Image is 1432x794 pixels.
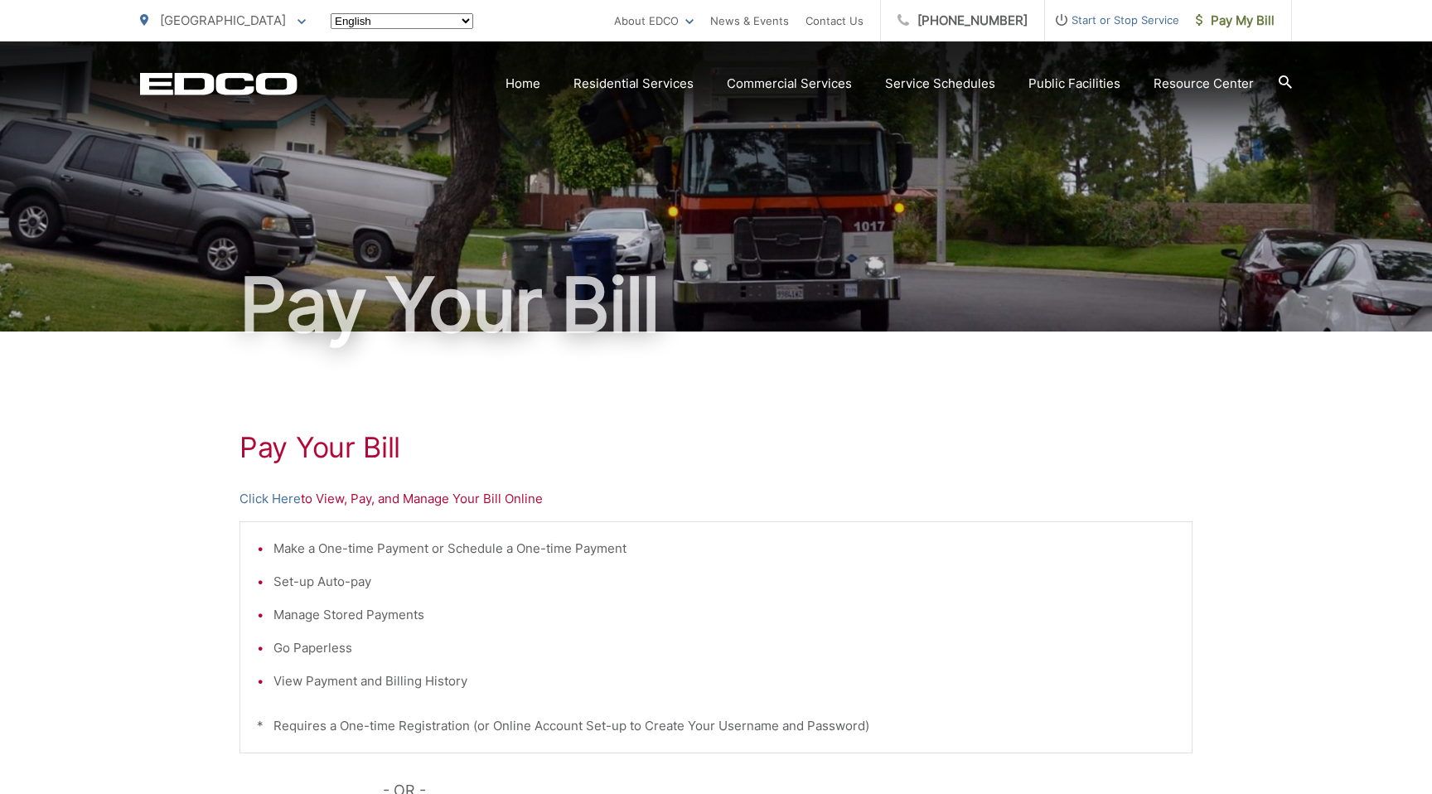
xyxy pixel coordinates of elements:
a: EDCD logo. Return to the homepage. [140,72,298,95]
li: Manage Stored Payments [273,605,1175,625]
h1: Pay Your Bill [140,264,1292,346]
a: Resource Center [1154,74,1254,94]
a: Residential Services [573,74,694,94]
span: Pay My Bill [1196,11,1275,31]
a: About EDCO [614,11,694,31]
span: [GEOGRAPHIC_DATA] [160,12,286,28]
a: Public Facilities [1028,74,1120,94]
li: Set-up Auto-pay [273,572,1175,592]
select: Select a language [331,13,473,29]
a: News & Events [710,11,789,31]
li: Go Paperless [273,638,1175,658]
li: Make a One-time Payment or Schedule a One-time Payment [273,539,1175,559]
a: Contact Us [805,11,864,31]
li: View Payment and Billing History [273,671,1175,691]
p: * Requires a One-time Registration (or Online Account Set-up to Create Your Username and Password) [257,716,1175,736]
p: to View, Pay, and Manage Your Bill Online [239,489,1193,509]
a: Home [506,74,540,94]
a: Commercial Services [727,74,852,94]
a: Service Schedules [885,74,995,94]
a: Click Here [239,489,301,509]
h1: Pay Your Bill [239,431,1193,464]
